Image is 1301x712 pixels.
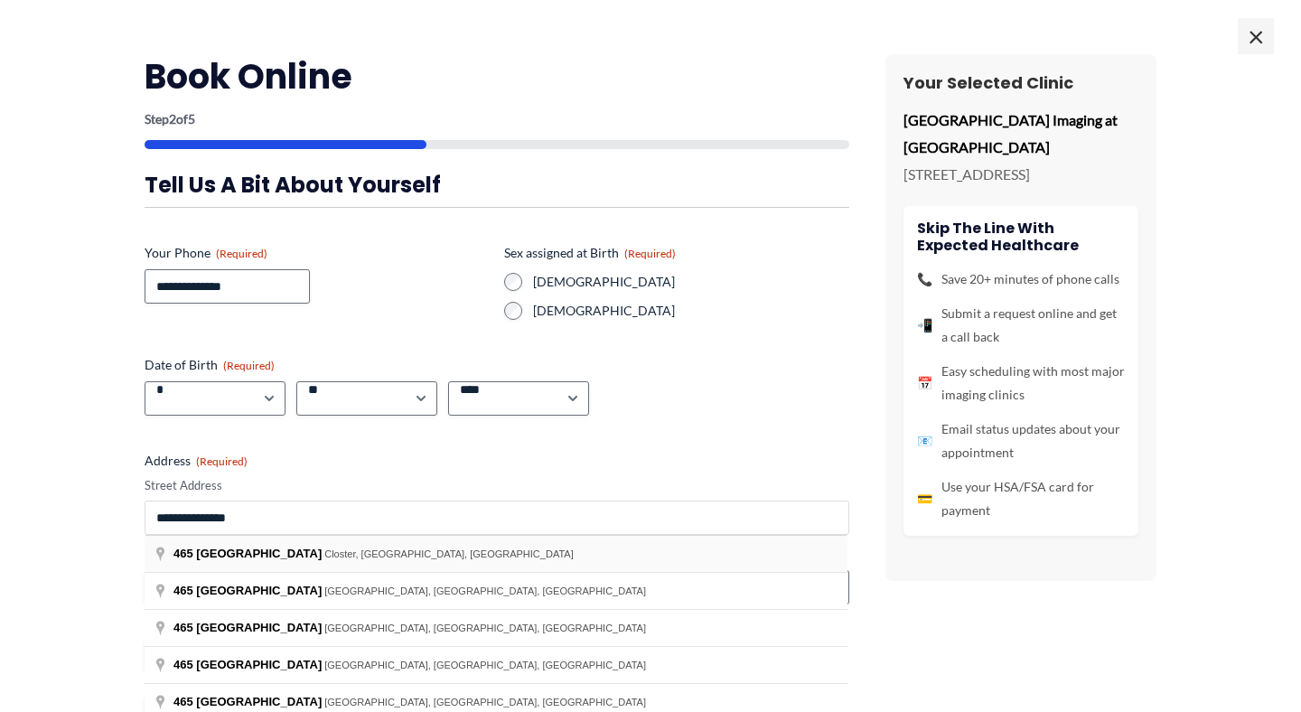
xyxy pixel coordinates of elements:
[917,487,932,511] span: 💳
[324,586,646,596] span: [GEOGRAPHIC_DATA], [GEOGRAPHIC_DATA], [GEOGRAPHIC_DATA]
[324,697,646,707] span: [GEOGRAPHIC_DATA], [GEOGRAPHIC_DATA], [GEOGRAPHIC_DATA]
[917,417,1125,464] li: Email status updates about your appointment
[173,695,193,708] span: 465
[917,360,1125,407] li: Easy scheduling with most major imaging clinics
[324,548,573,559] span: Closter, [GEOGRAPHIC_DATA], [GEOGRAPHIC_DATA]
[917,302,1125,349] li: Submit a request online and get a call back
[173,621,193,634] span: 465
[917,475,1125,522] li: Use your HSA/FSA card for payment
[145,452,248,470] legend: Address
[223,359,275,372] span: (Required)
[903,107,1138,160] p: [GEOGRAPHIC_DATA] Imaging at [GEOGRAPHIC_DATA]
[903,72,1138,93] h3: Your Selected Clinic
[196,695,322,708] span: [GEOGRAPHIC_DATA]
[624,247,676,260] span: (Required)
[917,220,1125,254] h4: Skip the line with Expected Healthcare
[504,244,676,262] legend: Sex assigned at Birth
[1238,18,1274,54] span: ×
[145,171,849,199] h3: Tell us a bit about yourself
[917,371,932,395] span: 📅
[533,273,849,291] label: [DEMOGRAPHIC_DATA]
[324,623,646,633] span: [GEOGRAPHIC_DATA], [GEOGRAPHIC_DATA], [GEOGRAPHIC_DATA]
[145,113,849,126] p: Step of
[145,477,849,494] label: Street Address
[145,244,490,262] label: Your Phone
[917,267,1125,291] li: Save 20+ minutes of phone calls
[188,111,195,126] span: 5
[196,658,322,671] span: [GEOGRAPHIC_DATA]
[173,547,193,560] span: 465
[196,547,322,560] span: [GEOGRAPHIC_DATA]
[145,356,275,374] legend: Date of Birth
[917,267,932,291] span: 📞
[196,454,248,468] span: (Required)
[533,302,849,320] label: [DEMOGRAPHIC_DATA]
[324,660,646,670] span: [GEOGRAPHIC_DATA], [GEOGRAPHIC_DATA], [GEOGRAPHIC_DATA]
[145,54,849,98] h2: Book Online
[917,429,932,453] span: 📧
[173,658,193,671] span: 465
[196,584,322,597] span: [GEOGRAPHIC_DATA]
[173,584,193,597] span: 465
[903,161,1138,188] p: [STREET_ADDRESS]
[196,621,322,634] span: [GEOGRAPHIC_DATA]
[169,111,176,126] span: 2
[216,247,267,260] span: (Required)
[917,314,932,337] span: 📲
